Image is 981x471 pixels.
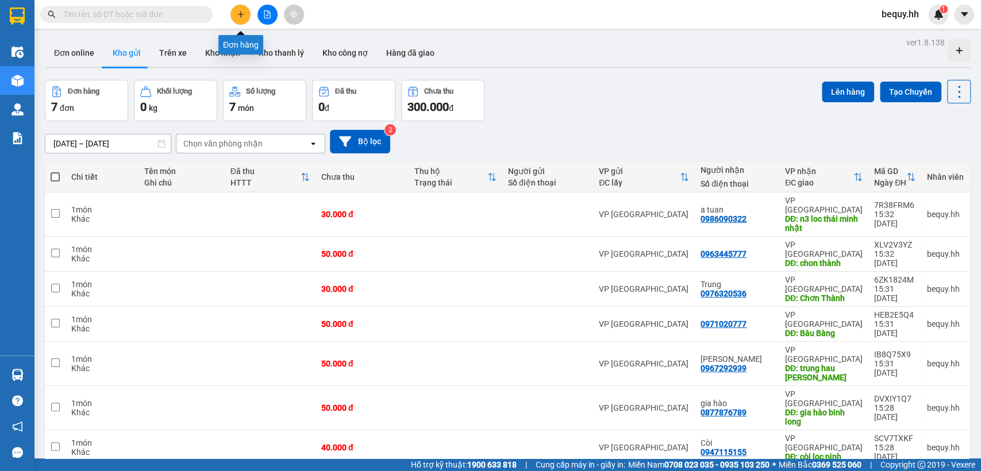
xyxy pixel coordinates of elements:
[225,162,316,192] th: Toggle SortBy
[785,294,863,303] div: DĐ: Chơn Thành
[874,200,915,210] div: 7R38FRM6
[144,178,219,187] div: Ghi chú
[785,196,863,214] div: VP [GEOGRAPHIC_DATA]
[874,319,915,338] div: 15:31 [DATE]
[874,350,915,359] div: IB8Q75X9
[701,408,747,417] div: 0877876789
[785,345,863,364] div: VP [GEOGRAPHIC_DATA]
[11,103,24,115] img: warehouse-icon
[321,210,403,219] div: 30.000 đ
[779,458,861,471] span: Miền Bắc
[321,249,403,258] div: 50.000 đ
[71,289,133,298] div: Khác
[927,249,964,258] div: bequy.hh
[237,10,245,18] span: plus
[223,80,306,121] button: Số lượng7món
[599,210,689,219] div: VP [GEOGRAPHIC_DATA]
[779,162,868,192] th: Toggle SortBy
[71,172,133,182] div: Chi tiết
[71,254,133,263] div: Khác
[874,167,906,176] div: Mã GD
[196,39,249,67] button: Kho nhận
[927,403,964,412] div: bequy.hh
[11,369,24,381] img: warehouse-icon
[71,399,133,408] div: 1 món
[785,240,863,258] div: VP [GEOGRAPHIC_DATA]
[599,443,689,452] div: VP [GEOGRAPHIC_DATA]
[599,359,689,368] div: VP [GEOGRAPHIC_DATA]
[60,103,74,113] span: đơn
[954,5,974,25] button: caret-down
[318,100,325,114] span: 0
[785,329,863,338] div: DĐ: Bàu Bàng
[321,359,403,368] div: 50.000 đ
[218,35,263,55] div: Đơn hàng
[785,434,863,452] div: VP [GEOGRAPHIC_DATA]
[335,87,356,95] div: Đã thu
[785,178,853,187] div: ĐC giao
[785,389,863,408] div: VP [GEOGRAPHIC_DATA]
[411,458,517,471] span: Hỗ trợ kỹ thuật:
[927,319,964,329] div: bequy.hh
[785,408,863,426] div: DĐ: gia hào binh long
[701,364,747,373] div: 0967292939
[11,46,24,58] img: warehouse-icon
[941,5,945,13] span: 1
[229,100,236,114] span: 7
[874,275,915,284] div: 6ZK1824M
[414,167,487,176] div: Thu hộ
[449,103,453,113] span: đ
[874,403,915,422] div: 15:28 [DATE]
[701,249,747,258] div: 0963445777
[321,172,403,182] div: Chưa thu
[230,178,301,187] div: HTTT
[599,403,689,412] div: VP [GEOGRAPHIC_DATA]
[290,10,298,18] span: aim
[701,399,774,408] div: gia hào
[917,461,925,469] span: copyright
[48,10,56,18] span: search
[785,364,863,382] div: DĐ: trung hau kim dung
[140,100,147,114] span: 0
[238,103,254,113] span: món
[701,165,774,175] div: Người nhận
[71,315,133,324] div: 1 món
[11,75,24,87] img: warehouse-icon
[701,447,747,457] div: 0947115155
[874,443,915,461] div: 15:28 [DATE]
[321,443,403,452] div: 40.000 đ
[103,39,150,67] button: Kho gửi
[701,280,774,289] div: Trung
[868,162,921,192] th: Toggle SortBy
[927,359,964,368] div: bequy.hh
[593,162,695,192] th: Toggle SortBy
[257,5,278,25] button: file-add
[874,359,915,377] div: 15:31 [DATE]
[701,289,747,298] div: 0976320536
[927,443,964,452] div: bequy.hh
[150,39,196,67] button: Trên xe
[246,87,275,95] div: Số lượng
[701,354,774,364] div: KIM DUNG
[701,214,747,223] div: 0986090322
[874,249,915,268] div: 15:32 [DATE]
[407,100,449,114] span: 300.000
[284,5,304,25] button: aim
[157,87,192,95] div: Khối lượng
[701,205,774,214] div: a tuan
[525,458,527,471] span: |
[927,210,964,219] div: bequy.hh
[330,130,390,153] button: Bộ lọc
[874,310,915,319] div: HEB2E5Q4
[785,167,853,176] div: VP nhận
[785,275,863,294] div: VP [GEOGRAPHIC_DATA]
[599,284,689,294] div: VP [GEOGRAPHIC_DATA]
[599,167,680,176] div: VP gửi
[906,36,945,49] div: ver 1.8.138
[872,7,928,21] span: bequy.hh
[874,284,915,303] div: 15:31 [DATE]
[309,139,318,148] svg: open
[959,9,970,20] span: caret-down
[11,132,24,144] img: solution-icon
[71,214,133,223] div: Khác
